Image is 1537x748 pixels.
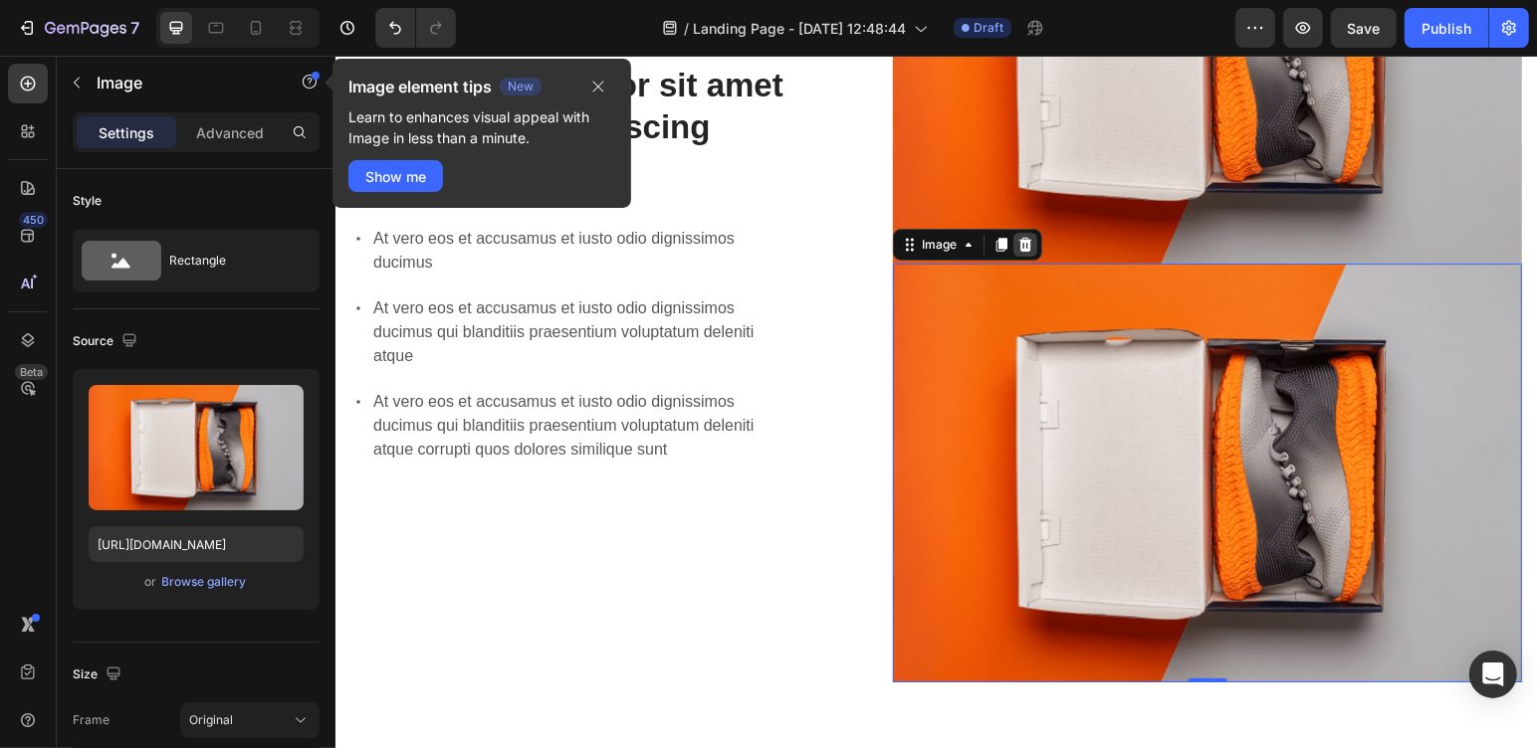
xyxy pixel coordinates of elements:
[974,19,1003,37] span: Draft
[1331,8,1397,48] button: Save
[73,328,141,355] div: Source
[97,71,266,94] p: Image
[684,18,689,39] span: /
[557,208,1187,627] img: gempages_432750572815254551-fce0b9b5-3241-4266-a307-d832f697fc79.png
[1405,8,1488,48] button: Publish
[145,570,157,594] span: or
[1469,651,1517,698] div: Open Intercom Messenger
[693,18,906,39] span: Landing Page - [DATE] 12:48:44
[1422,18,1471,39] div: Publish
[169,238,291,283] div: Rectangle
[180,702,320,738] button: Original
[73,661,125,688] div: Size
[161,572,248,592] button: Browse gallery
[89,385,304,510] img: preview-image
[1348,20,1381,37] span: Save
[73,192,102,210] div: Style
[189,711,233,729] span: Original
[15,364,48,380] div: Beta
[8,8,148,48] button: 7
[130,16,139,40] p: 7
[162,573,247,591] div: Browse gallery
[89,526,304,562] input: https://example.com/image.jpg
[99,122,154,143] p: Settings
[19,212,48,228] div: 450
[335,56,1537,748] iframe: Design area
[582,180,625,198] div: Image
[196,122,264,143] p: Advanced
[375,8,456,48] div: Undo/Redo
[73,711,110,729] label: Frame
